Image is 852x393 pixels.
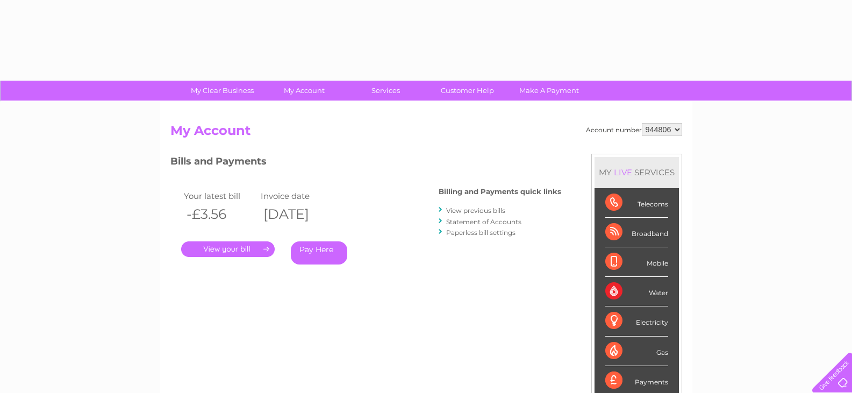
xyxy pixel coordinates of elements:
td: Invoice date [258,189,335,203]
div: Broadband [605,218,668,247]
th: [DATE] [258,203,335,225]
a: Services [341,81,430,101]
a: Paperless bill settings [446,228,516,237]
a: My Clear Business [178,81,267,101]
div: Water [605,277,668,306]
div: LIVE [612,167,634,177]
a: Customer Help [423,81,512,101]
div: Gas [605,337,668,366]
div: Account number [586,123,682,136]
h2: My Account [170,123,682,144]
th: -£3.56 [181,203,259,225]
div: Electricity [605,306,668,336]
h3: Bills and Payments [170,154,561,173]
a: View previous bills [446,206,505,215]
a: Pay Here [291,241,347,265]
a: . [181,241,275,257]
a: Make A Payment [505,81,593,101]
h4: Billing and Payments quick links [439,188,561,196]
div: Telecoms [605,188,668,218]
div: MY SERVICES [595,157,679,188]
a: Statement of Accounts [446,218,521,226]
td: Your latest bill [181,189,259,203]
a: My Account [260,81,348,101]
div: Mobile [605,247,668,277]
